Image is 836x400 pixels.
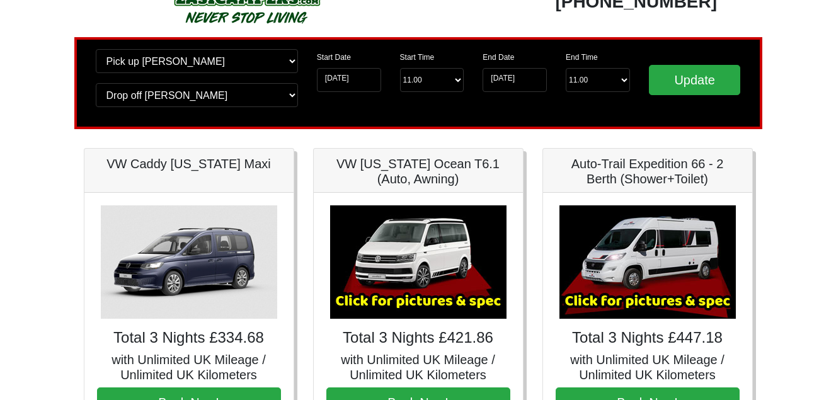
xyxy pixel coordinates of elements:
[330,205,507,319] img: VW California Ocean T6.1 (Auto, Awning)
[556,156,740,186] h5: Auto-Trail Expedition 66 - 2 Berth (Shower+Toilet)
[566,52,598,63] label: End Time
[317,52,351,63] label: Start Date
[649,65,741,95] input: Update
[400,52,435,63] label: Start Time
[97,156,281,171] h5: VW Caddy [US_STATE] Maxi
[326,352,510,382] h5: with Unlimited UK Mileage / Unlimited UK Kilometers
[483,52,514,63] label: End Date
[326,156,510,186] h5: VW [US_STATE] Ocean T6.1 (Auto, Awning)
[97,329,281,347] h4: Total 3 Nights £334.68
[556,352,740,382] h5: with Unlimited UK Mileage / Unlimited UK Kilometers
[483,68,547,92] input: Return Date
[97,352,281,382] h5: with Unlimited UK Mileage / Unlimited UK Kilometers
[101,205,277,319] img: VW Caddy California Maxi
[326,329,510,347] h4: Total 3 Nights £421.86
[317,68,381,92] input: Start Date
[556,329,740,347] h4: Total 3 Nights £447.18
[559,205,736,319] img: Auto-Trail Expedition 66 - 2 Berth (Shower+Toilet)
